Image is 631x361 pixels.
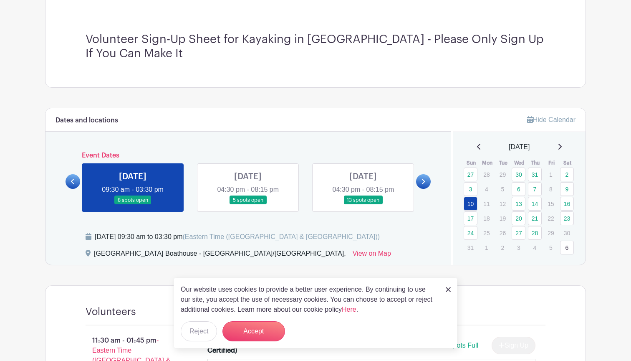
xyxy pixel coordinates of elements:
th: Wed [511,159,528,167]
th: Mon [479,159,495,167]
a: 7 [528,182,542,196]
p: 28 [480,168,493,181]
a: 21 [528,211,542,225]
p: 11 [480,197,493,210]
a: 2 [560,168,574,181]
p: 30 [560,226,574,239]
p: 29 [496,168,510,181]
a: 6 [560,241,574,254]
p: 19 [496,212,510,225]
a: 30 [512,168,525,181]
h3: Volunteer Sign-Up Sheet for Kayaking in [GEOGRAPHIC_DATA] - Please Only Sign Up If You Can Make It [86,33,545,61]
a: 27 [464,168,477,181]
p: 25 [480,226,493,239]
p: 5 [544,241,558,254]
p: 3 [512,241,525,254]
p: Our website uses cookies to provide a better user experience. By continuing to use our site, you ... [181,285,437,315]
a: 13 [512,197,525,211]
h6: Event Dates [80,152,416,160]
a: 17 [464,211,477,225]
a: 28 [528,226,542,240]
a: Hide Calendar [527,116,575,123]
a: 9 [560,182,574,196]
p: 15 [544,197,558,210]
p: 1 [480,241,493,254]
a: Here [342,306,356,313]
span: [DATE] [509,142,530,152]
a: 6 [512,182,525,196]
a: 24 [464,226,477,240]
a: 23 [560,211,574,225]
a: 20 [512,211,525,225]
h4: Volunteers [86,306,136,318]
th: Thu [528,159,544,167]
p: 12 [496,197,510,210]
a: 16 [560,197,574,211]
a: 14 [528,197,542,211]
button: Reject [181,321,217,341]
th: Sun [463,159,480,167]
span: Spots Full [449,342,478,349]
p: 5 [496,183,510,196]
span: (Eastern Time ([GEOGRAPHIC_DATA] & [GEOGRAPHIC_DATA])) [182,233,380,240]
a: View on Map [353,249,391,262]
p: 18 [480,212,493,225]
a: 31 [528,168,542,181]
p: 8 [544,183,558,196]
p: 22 [544,212,558,225]
th: Tue [495,159,512,167]
div: [GEOGRAPHIC_DATA] Boathouse - [GEOGRAPHIC_DATA]/[GEOGRAPHIC_DATA], [94,249,346,262]
p: 4 [480,183,493,196]
a: 3 [464,182,477,196]
p: 2 [496,241,510,254]
p: 4 [528,241,542,254]
h6: Dates and locations [56,117,118,125]
p: 29 [544,226,558,239]
p: 31 [464,241,477,254]
a: 10 [464,197,477,211]
p: 26 [496,226,510,239]
div: [DATE] 09:30 am to 03:30 pm [95,232,380,242]
button: Accept [222,321,285,341]
img: close_button-5f87c8562297e5c2d7936805f587ecaba9071eb48480494691a3f1689db116b3.svg [446,287,451,292]
a: 27 [512,226,525,240]
th: Fri [543,159,560,167]
th: Sat [560,159,576,167]
p: 1 [544,168,558,181]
